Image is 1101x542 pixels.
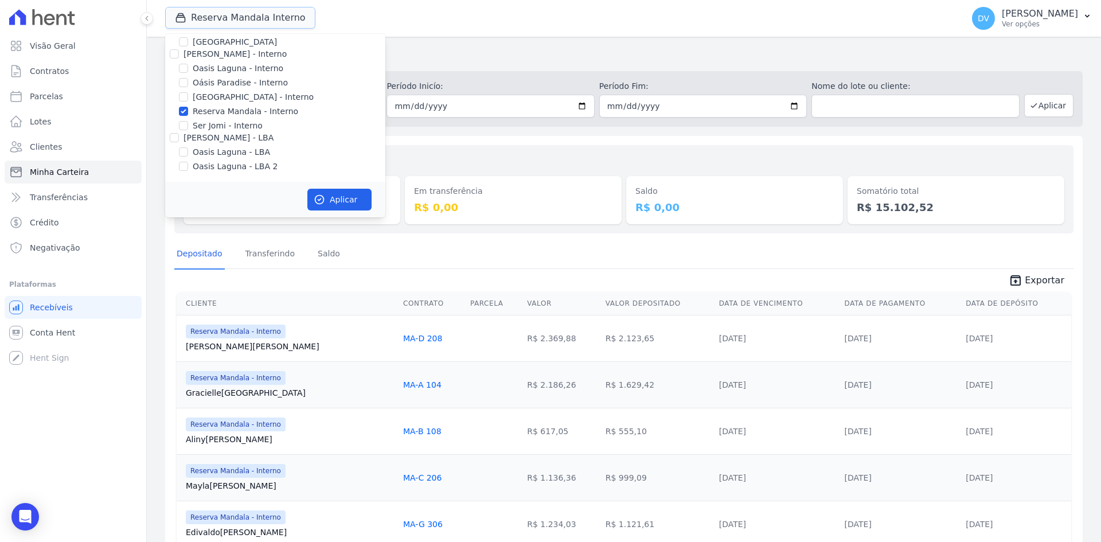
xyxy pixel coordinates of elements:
label: Período Inicío: [386,80,594,92]
td: R$ 2.186,26 [522,361,601,408]
a: [DATE] [966,427,993,436]
a: [DATE] [719,334,746,343]
a: Edivaldo[PERSON_NAME] [186,527,394,538]
i: unarchive [1009,274,1022,287]
label: Oásis Paradise - Interno [193,77,288,89]
a: [DATE] [845,473,872,482]
th: Contrato [399,292,466,315]
span: DV [978,14,989,22]
td: R$ 555,10 [601,408,715,454]
a: [DATE] [719,473,746,482]
label: Oasis Laguna - Interno [193,63,283,75]
a: Crédito [5,211,142,234]
dd: R$ 0,00 [635,200,834,215]
th: Data de Pagamento [840,292,962,315]
a: [PERSON_NAME][PERSON_NAME] [186,341,394,352]
a: Transferências [5,186,142,209]
span: Minha Carteira [30,166,89,178]
div: Plataformas [9,278,137,291]
button: DV [PERSON_NAME] Ver opções [963,2,1101,34]
span: Clientes [30,141,62,153]
button: Reserva Mandala Interno [165,7,315,29]
a: Minha Carteira [5,161,142,184]
div: Open Intercom Messenger [11,503,39,531]
a: [DATE] [845,520,872,529]
h2: Minha Carteira [165,46,1083,67]
a: Transferindo [243,240,298,270]
a: MA-C 206 [403,473,442,482]
td: R$ 1.136,36 [522,454,601,501]
td: R$ 999,09 [601,454,715,501]
p: Ver opções [1002,20,1078,29]
a: Gracielle[GEOGRAPHIC_DATA] [186,387,394,399]
span: Parcelas [30,91,63,102]
a: Aliny[PERSON_NAME] [186,434,394,445]
span: Negativação [30,242,80,254]
span: Crédito [30,217,59,228]
a: Clientes [5,135,142,158]
span: Reserva Mandala - Interno [186,371,286,385]
dt: Em transferência [414,185,612,197]
span: Reserva Mandala - Interno [186,325,286,338]
label: Reserva Mandala - Interno [193,106,298,118]
button: Aplicar [1024,94,1073,117]
span: Conta Hent [30,327,75,338]
span: Reserva Mandala - Interno [186,418,286,431]
a: Saldo [315,240,342,270]
dt: Somatório total [857,185,1055,197]
a: Parcelas [5,85,142,108]
th: Valor [522,292,601,315]
th: Data de Depósito [961,292,1071,315]
th: Valor Depositado [601,292,715,315]
a: Contratos [5,60,142,83]
label: [PERSON_NAME] - Interno [183,49,287,59]
label: Nome do lote ou cliente: [811,80,1019,92]
a: [DATE] [966,380,993,389]
td: R$ 617,05 [522,408,601,454]
a: MA-B 108 [403,427,442,436]
a: MA-D 208 [403,334,442,343]
label: Ser Jomi - Interno [193,120,263,132]
span: Lotes [30,116,52,127]
a: unarchive Exportar [1000,274,1073,290]
p: [PERSON_NAME] [1002,8,1078,20]
span: Reserva Mandala - Interno [186,510,286,524]
a: Mayla[PERSON_NAME] [186,480,394,492]
a: Depositado [174,240,225,270]
a: Visão Geral [5,34,142,57]
label: Oasis Laguna - LBA 2 [193,161,278,173]
span: Reserva Mandala - Interno [186,464,286,478]
span: Visão Geral [30,40,76,52]
a: MA-G 306 [403,520,443,529]
a: [DATE] [845,427,872,436]
label: [PERSON_NAME] - LBA [183,133,274,142]
label: [GEOGRAPHIC_DATA] - Interno [193,91,314,103]
th: Parcela [466,292,522,315]
a: Recebíveis [5,296,142,319]
a: [DATE] [966,334,993,343]
a: Negativação [5,236,142,259]
label: Oasis Laguna - LBA [193,146,270,158]
span: Exportar [1025,274,1064,287]
td: R$ 2.369,88 [522,315,601,361]
td: R$ 1.629,42 [601,361,715,408]
a: [DATE] [966,520,993,529]
a: [DATE] [845,380,872,389]
span: Recebíveis [30,302,73,313]
td: R$ 2.123,65 [601,315,715,361]
a: [DATE] [845,334,872,343]
button: Aplicar [307,189,372,210]
dt: Saldo [635,185,834,197]
span: Contratos [30,65,69,77]
a: [DATE] [966,473,993,482]
dd: R$ 15.102,52 [857,200,1055,215]
a: [DATE] [719,520,746,529]
th: Data de Vencimento [715,292,840,315]
th: Cliente [177,292,399,315]
label: [GEOGRAPHIC_DATA] [193,36,277,48]
a: [DATE] [719,427,746,436]
a: MA-A 104 [403,380,442,389]
dd: R$ 0,00 [414,200,612,215]
a: Conta Hent [5,321,142,344]
a: [DATE] [719,380,746,389]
